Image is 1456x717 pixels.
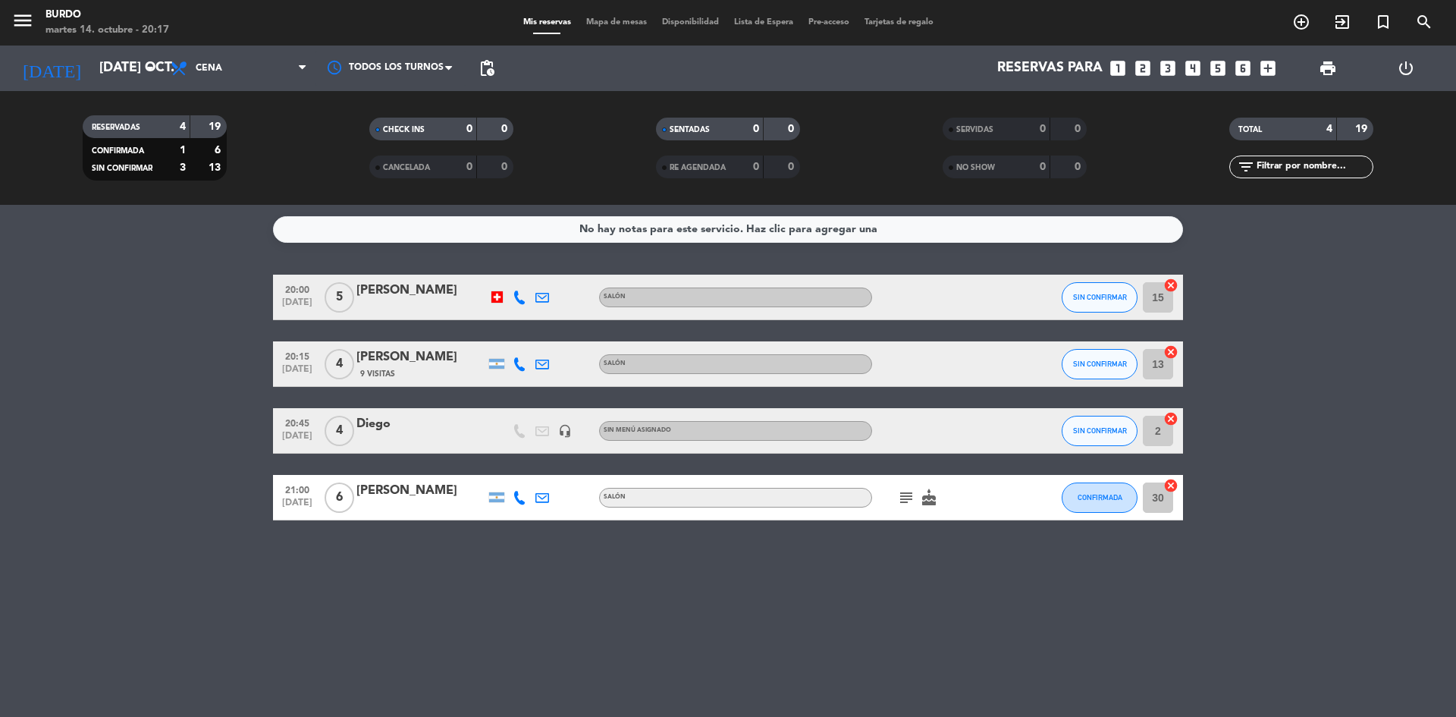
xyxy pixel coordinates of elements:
[897,489,915,507] i: subject
[11,9,34,37] button: menu
[604,427,671,433] span: Sin menú asignado
[1319,59,1337,77] span: print
[45,8,169,23] div: Burdo
[1073,360,1127,368] span: SIN CONFIRMAR
[1163,278,1178,293] i: cancel
[1258,58,1278,78] i: add_box
[1183,58,1203,78] i: looks_4
[604,360,626,366] span: SALÓN
[1108,58,1128,78] i: looks_one
[92,147,144,155] span: CONFIRMADA
[801,18,857,27] span: Pre-acceso
[753,162,759,172] strong: 0
[788,162,797,172] strong: 0
[360,368,395,380] span: 9 Visitas
[1062,282,1137,313] button: SIN CONFIRMAR
[956,126,993,134] span: SERVIDAS
[278,431,316,448] span: [DATE]
[196,63,222,74] span: Cena
[558,424,572,438] i: headset_mic
[180,162,186,173] strong: 3
[1208,58,1228,78] i: looks_5
[1326,124,1332,134] strong: 4
[654,18,726,27] span: Disponibilidad
[1062,349,1137,379] button: SIN CONFIRMAR
[383,164,430,171] span: CANCELADA
[1367,46,1445,91] div: LOG OUT
[753,124,759,134] strong: 0
[1075,124,1084,134] strong: 0
[92,165,152,172] span: SIN CONFIRMAR
[278,297,316,315] span: [DATE]
[325,416,354,446] span: 4
[356,414,485,434] div: Diego
[325,349,354,379] span: 4
[1237,158,1255,176] i: filter_list
[180,121,186,132] strong: 4
[604,494,626,500] span: SALÓN
[466,124,472,134] strong: 0
[1158,58,1178,78] i: looks_3
[278,480,316,498] span: 21:00
[209,162,224,173] strong: 13
[92,124,140,131] span: RESERVADAS
[141,59,159,77] i: arrow_drop_down
[1238,126,1262,134] span: TOTAL
[1040,124,1046,134] strong: 0
[278,280,316,297] span: 20:00
[1163,478,1178,493] i: cancel
[278,414,316,431] span: 20:45
[278,498,316,515] span: [DATE]
[215,145,224,156] strong: 6
[1397,59,1415,77] i: power_settings_new
[670,126,710,134] span: SENTADAS
[857,18,941,27] span: Tarjetas de regalo
[1073,426,1127,435] span: SIN CONFIRMAR
[1062,416,1137,446] button: SIN CONFIRMAR
[1163,411,1178,426] i: cancel
[45,23,169,38] div: martes 14. octubre - 20:17
[11,9,34,32] i: menu
[356,347,485,367] div: [PERSON_NAME]
[1255,159,1373,175] input: Filtrar por nombre...
[1078,493,1122,502] span: CONFIRMADA
[383,126,425,134] span: CHECK INS
[11,52,92,85] i: [DATE]
[956,164,995,171] span: NO SHOW
[1333,13,1351,31] i: exit_to_app
[1163,344,1178,360] i: cancel
[180,145,186,156] strong: 1
[579,18,654,27] span: Mapa de mesas
[278,364,316,382] span: [DATE]
[579,221,877,238] div: No hay notas para este servicio. Haz clic para agregar una
[1292,13,1310,31] i: add_circle_outline
[516,18,579,27] span: Mis reservas
[604,294,626,300] span: SALÓN
[466,162,472,172] strong: 0
[1355,124,1370,134] strong: 19
[1040,162,1046,172] strong: 0
[356,281,485,300] div: [PERSON_NAME]
[1073,293,1127,301] span: SIN CONFIRMAR
[501,162,510,172] strong: 0
[1233,58,1253,78] i: looks_6
[1133,58,1153,78] i: looks_two
[920,489,938,507] i: cake
[1062,483,1137,513] button: CONFIRMADA
[670,164,726,171] span: RE AGENDADA
[209,121,224,132] strong: 19
[278,347,316,364] span: 20:15
[325,483,354,513] span: 6
[788,124,797,134] strong: 0
[997,61,1103,76] span: Reservas para
[325,282,354,313] span: 5
[501,124,510,134] strong: 0
[1075,162,1084,172] strong: 0
[356,481,485,501] div: [PERSON_NAME]
[1415,13,1433,31] i: search
[1374,13,1392,31] i: turned_in_not
[478,59,496,77] span: pending_actions
[726,18,801,27] span: Lista de Espera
